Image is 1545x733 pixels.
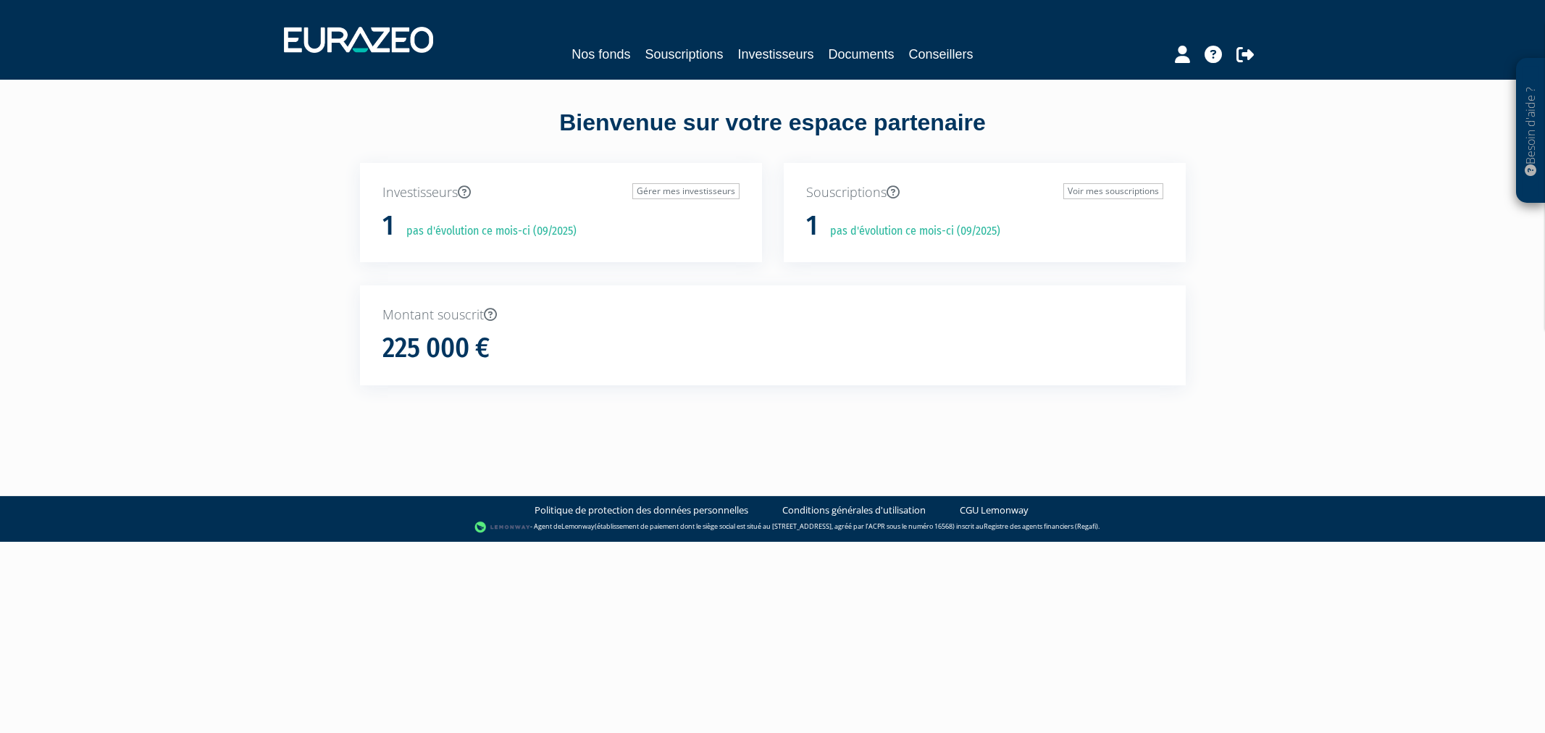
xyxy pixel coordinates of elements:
[382,211,394,241] h1: 1
[382,183,740,202] p: Investisseurs
[806,211,818,241] h1: 1
[806,183,1163,202] p: Souscriptions
[645,44,723,64] a: Souscriptions
[909,44,974,64] a: Conseillers
[535,503,748,517] a: Politique de protection des données personnelles
[1063,183,1163,199] a: Voir mes souscriptions
[984,522,1098,531] a: Registre des agents financiers (Regafi)
[474,520,530,535] img: logo-lemonway.png
[737,44,813,64] a: Investisseurs
[829,44,895,64] a: Documents
[382,306,1163,324] p: Montant souscrit
[284,27,433,53] img: 1732889491-logotype_eurazeo_blanc_rvb.png
[571,44,630,64] a: Nos fonds
[561,522,595,531] a: Lemonway
[349,106,1197,163] div: Bienvenue sur votre espace partenaire
[632,183,740,199] a: Gérer mes investisseurs
[960,503,1029,517] a: CGU Lemonway
[382,333,490,364] h1: 225 000 €
[782,503,926,517] a: Conditions générales d'utilisation
[1523,66,1539,196] p: Besoin d'aide ?
[396,223,577,240] p: pas d'évolution ce mois-ci (09/2025)
[14,520,1531,535] div: - Agent de (établissement de paiement dont le siège social est situé au [STREET_ADDRESS], agréé p...
[820,223,1000,240] p: pas d'évolution ce mois-ci (09/2025)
